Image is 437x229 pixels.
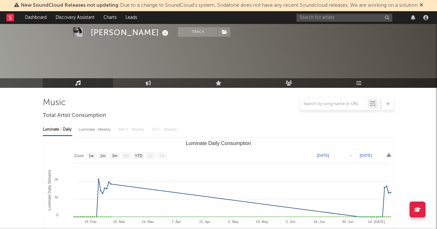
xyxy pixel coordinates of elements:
text: Zoom [74,154,84,158]
text: YTD [135,154,142,158]
text: 10. Mar [113,220,125,224]
text: 1m [100,154,106,158]
button: Track [178,27,218,37]
text: 24. Mar [142,220,154,224]
text: 7. Apr [172,220,181,224]
input: Search by song name or URL [300,102,368,107]
text: → [349,153,353,158]
span: Dismiss [419,3,423,8]
text: 14. [DATE] [368,220,385,224]
a: Leads [121,11,142,24]
text: 1y [148,154,152,158]
span: New SoundCloud Releases not updating [21,3,119,8]
text: [DATE] [360,153,372,158]
text: 30. Jun [342,220,354,224]
a: Discovery Assistant [51,11,99,24]
text: All [160,154,164,158]
text: 21. Apr [199,220,211,224]
a: Charts [99,11,121,24]
text: 6m [124,154,129,158]
text: 2k [54,177,58,181]
div: [PERSON_NAME] [91,27,170,38]
a: Dashboard [20,11,51,24]
text: 5. May [228,220,239,224]
text: 3m [112,154,118,158]
text: 1w [89,154,94,158]
text: 24. Feb [84,220,96,224]
text: 19. May [256,220,269,224]
span: Total Artist Consumption [43,112,106,119]
div: Luminate - Weekly [79,124,112,135]
text: 1k [54,195,58,199]
text: Luminate Daily Consumption [186,141,251,146]
text: [DATE] [317,153,329,158]
text: 2. Jun [286,220,295,224]
input: Search for artists [296,14,392,22]
div: Luminate - Daily [43,124,72,135]
text: 0 [56,213,58,217]
text: Luminate Daily Streams [47,170,52,210]
text: 16. Jun [313,220,325,224]
span: : Due to a change to SoundCloud's system, Sodatone does not have any recent Soundcloud releases. ... [21,3,418,8]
